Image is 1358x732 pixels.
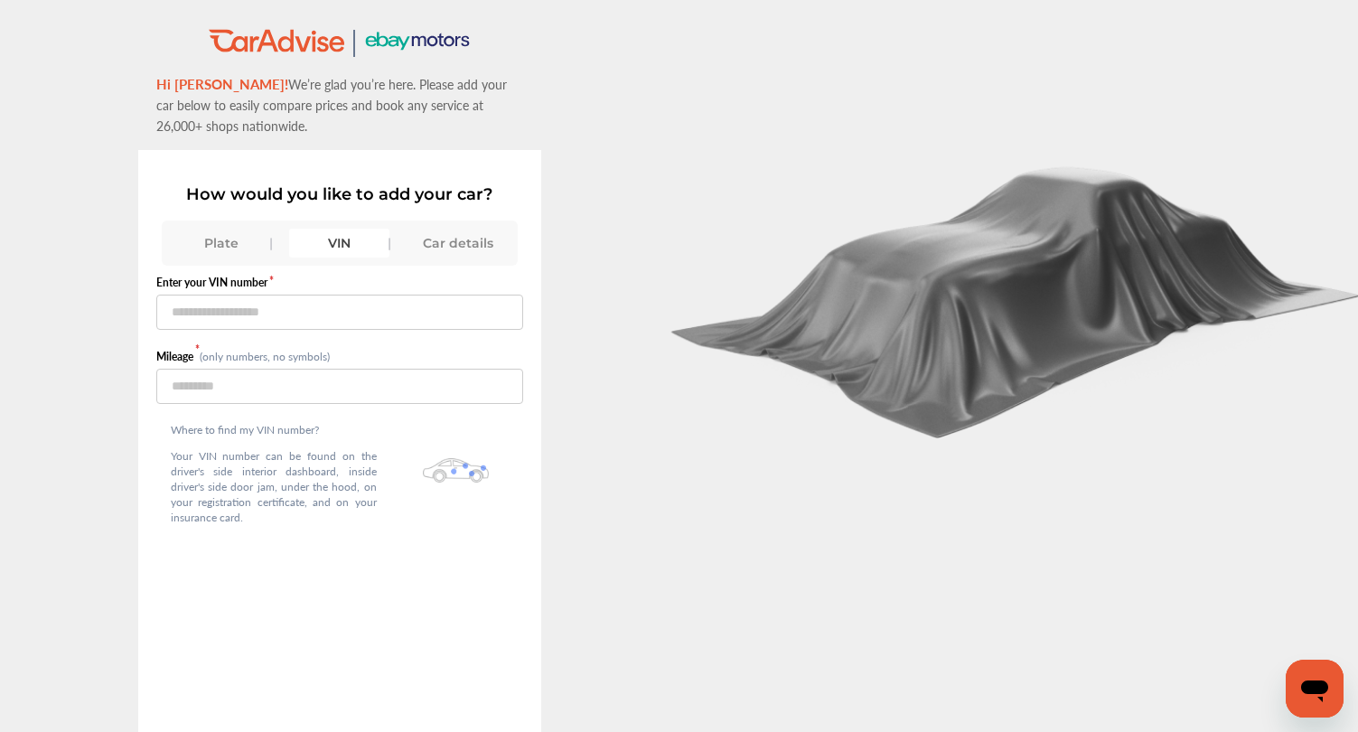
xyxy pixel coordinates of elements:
[200,349,330,364] small: (only numbers, no symbols)
[156,275,523,290] label: Enter your VIN number
[407,229,508,258] div: Car details
[1286,660,1344,718] iframe: Button to launch messaging window
[156,75,507,135] span: We’re glad you’re here. Please add your car below to easily compare prices and book any service a...
[156,74,288,93] span: Hi [PERSON_NAME]!
[289,229,389,258] div: VIN
[423,458,490,483] img: olbwX0zPblBWoAAAAASUVORK5CYII=
[171,229,271,258] div: Plate
[156,184,523,204] p: How would you like to add your car?
[171,422,377,437] p: Where to find my VIN number?
[171,448,377,525] p: Your VIN number can be found on the driver's side interior dashboard, inside driver's side door j...
[156,349,200,364] label: Mileage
